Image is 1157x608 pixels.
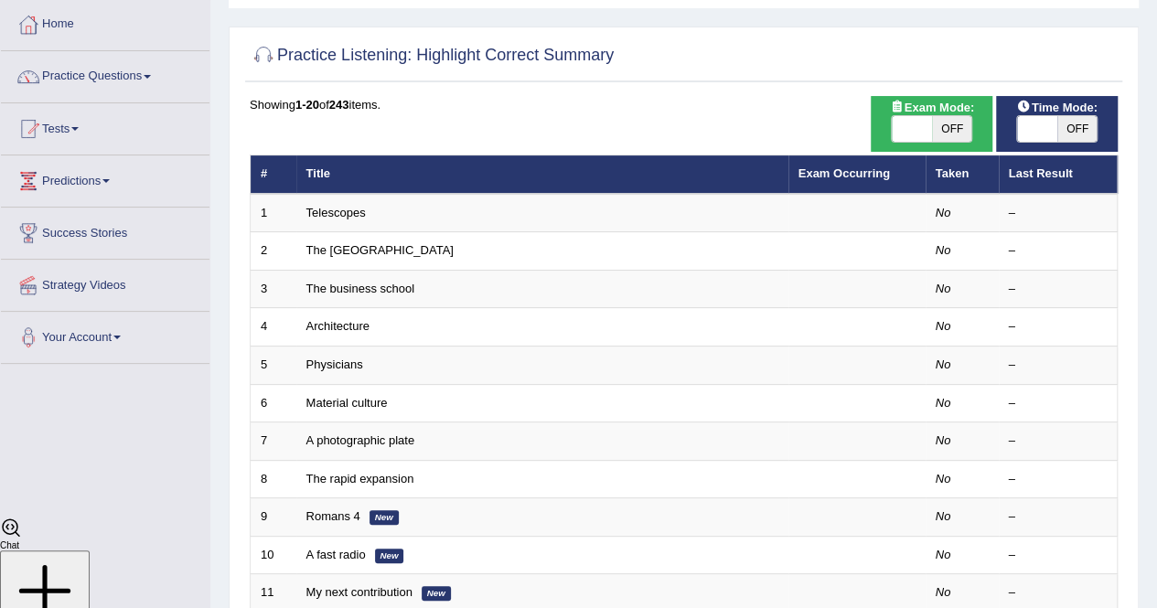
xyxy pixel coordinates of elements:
[1009,471,1108,488] div: –
[251,384,296,422] td: 6
[1009,508,1108,526] div: –
[1,51,209,97] a: Practice Questions
[306,396,388,410] a: Material culture
[1,208,209,253] a: Success Stories
[306,433,415,447] a: A photographic plate
[251,536,296,574] td: 10
[306,548,366,561] a: A fast radio
[926,155,999,194] th: Taken
[295,98,319,112] b: 1-20
[306,472,414,485] a: The rapid expansion
[932,116,972,142] span: OFF
[1009,205,1108,222] div: –
[1009,357,1108,374] div: –
[250,96,1118,113] div: Showing of items.
[1009,281,1108,298] div: –
[251,232,296,271] td: 2
[370,510,399,525] em: New
[1009,584,1108,602] div: –
[1057,116,1098,142] span: OFF
[936,509,951,523] em: No
[306,357,363,371] a: Physicians
[936,396,951,410] em: No
[936,472,951,485] em: No
[798,166,890,180] a: Exam Occurring
[251,308,296,347] td: 4
[251,347,296,385] td: 5
[936,433,951,447] em: No
[1,155,209,201] a: Predictions
[1009,547,1108,564] div: –
[1010,98,1105,117] span: Time Mode:
[306,282,415,295] a: The business school
[1,103,209,149] a: Tests
[1009,395,1108,412] div: –
[250,42,614,69] h2: Practice Listening: Highlight Correct Summary
[251,270,296,308] td: 3
[1,312,209,357] a: Your Account
[1,260,209,305] a: Strategy Videos
[306,206,366,219] a: Telescopes
[306,509,360,523] a: Romans 4
[936,243,951,257] em: No
[883,98,981,117] span: Exam Mode:
[936,357,951,371] em: No
[936,206,951,219] em: No
[1009,318,1108,336] div: –
[999,155,1118,194] th: Last Result
[251,422,296,461] td: 7
[375,549,404,563] em: New
[936,548,951,561] em: No
[422,586,451,601] em: New
[329,98,349,112] b: 243
[306,585,412,599] a: My next contribution
[251,155,296,194] th: #
[251,460,296,498] td: 8
[936,319,951,333] em: No
[251,194,296,232] td: 1
[1009,432,1108,450] div: –
[306,243,454,257] a: The [GEOGRAPHIC_DATA]
[1009,242,1108,260] div: –
[936,585,951,599] em: No
[871,96,992,152] div: Show exams occurring in exams
[306,319,370,333] a: Architecture
[251,498,296,537] td: 9
[296,155,788,194] th: Title
[936,282,951,295] em: No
